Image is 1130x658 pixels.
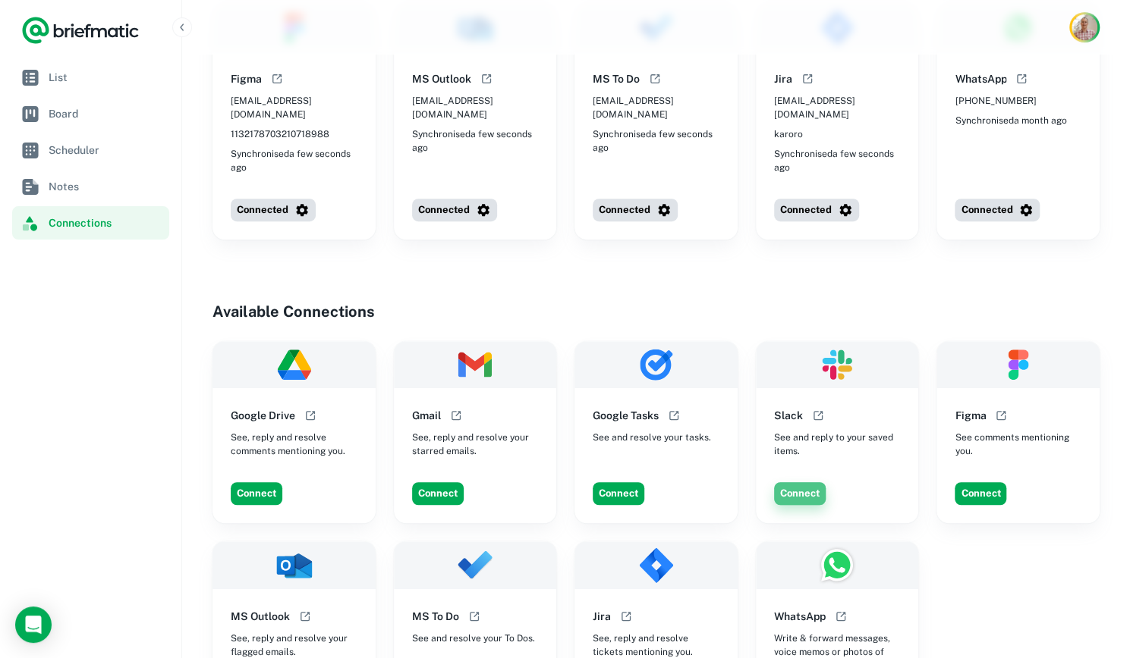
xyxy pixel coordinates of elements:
[955,482,1006,505] button: Connect
[12,170,169,203] a: Notes
[832,607,850,625] button: Open help documentation
[593,407,659,424] h6: Google Tasks
[268,70,286,88] button: Open help documentation
[412,407,441,424] h6: Gmail
[646,70,664,88] button: Open help documentation
[774,199,859,221] button: Connected
[49,142,163,158] span: Scheduler
[49,178,163,195] span: Notes
[412,631,535,645] span: See and resolve your To Dos.
[12,61,169,94] a: List
[412,199,497,221] button: Connected
[12,133,169,167] a: Scheduler
[774,431,901,458] span: See and reply to your saved items.
[412,482,464,505] button: Connect
[465,607,483,625] button: Open help documentation
[593,127,719,155] span: Synchronised a few seconds ago
[477,70,496,88] button: Open help documentation
[756,341,919,388] img: Slack
[21,15,140,45] a: Logo
[798,70,817,88] button: Open help documentation
[394,341,557,388] img: Gmail
[231,608,290,625] h6: MS Outlook
[1072,14,1097,40] img: Rob Mark
[665,406,683,425] button: Open help documentation
[593,431,711,444] span: See and resolve your tasks.
[955,199,1040,221] button: Connected
[955,431,1081,458] span: See comments mentioning you.
[774,70,792,87] h6: Jira
[593,482,644,505] button: Connect
[593,70,640,87] h6: MS To Do
[412,127,539,155] span: Synchronised a few seconds ago
[49,215,163,231] span: Connections
[212,341,376,388] img: Google Drive
[992,406,1010,425] button: Open help documentation
[231,431,357,458] span: See, reply and resolve comments mentioning you.
[756,541,919,588] img: WhatsApp
[774,147,901,174] span: Synchronised a few seconds ago
[936,341,1100,388] img: Figma
[49,105,163,122] span: Board
[1069,12,1100,42] button: Account button
[394,541,557,588] img: MS To Do
[231,407,295,424] h6: Google Drive
[412,431,539,458] span: See, reply and resolve your starred emails.
[231,482,282,505] button: Connect
[15,606,52,643] div: Open Intercom Messenger
[955,94,1036,108] span: [PHONE_NUMBER]
[593,608,611,625] h6: Jira
[231,147,357,174] span: Synchronised a few seconds ago
[49,69,163,86] span: List
[593,94,719,121] span: [EMAIL_ADDRESS][DOMAIN_NAME]
[412,608,459,625] h6: MS To Do
[955,114,1066,127] span: Synchronised a month ago
[1012,70,1031,88] button: Open help documentation
[774,482,826,505] button: Connect
[12,206,169,240] a: Connections
[231,94,357,121] span: [EMAIL_ADDRESS][DOMAIN_NAME]
[774,127,803,141] span: karoro
[774,407,803,424] h6: Slack
[774,608,826,625] h6: WhatsApp
[955,407,986,424] h6: Figma
[447,406,465,425] button: Open help documentation
[301,406,319,425] button: Open help documentation
[212,541,376,588] img: MS Outlook
[231,70,262,87] h6: Figma
[774,94,901,121] span: [EMAIL_ADDRESS][DOMAIN_NAME]
[412,94,539,121] span: [EMAIL_ADDRESS][DOMAIN_NAME]
[231,127,329,141] span: 1132178703210718988
[296,607,314,625] button: Open help documentation
[574,541,738,588] img: Jira
[412,70,471,87] h6: MS Outlook
[955,70,1006,87] h6: WhatsApp
[12,97,169,130] a: Board
[212,300,1100,323] h4: Available Connections
[617,607,635,625] button: Open help documentation
[574,341,738,388] img: Google Tasks
[231,199,316,221] button: Connected
[809,406,827,425] button: Open help documentation
[593,199,678,221] button: Connected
